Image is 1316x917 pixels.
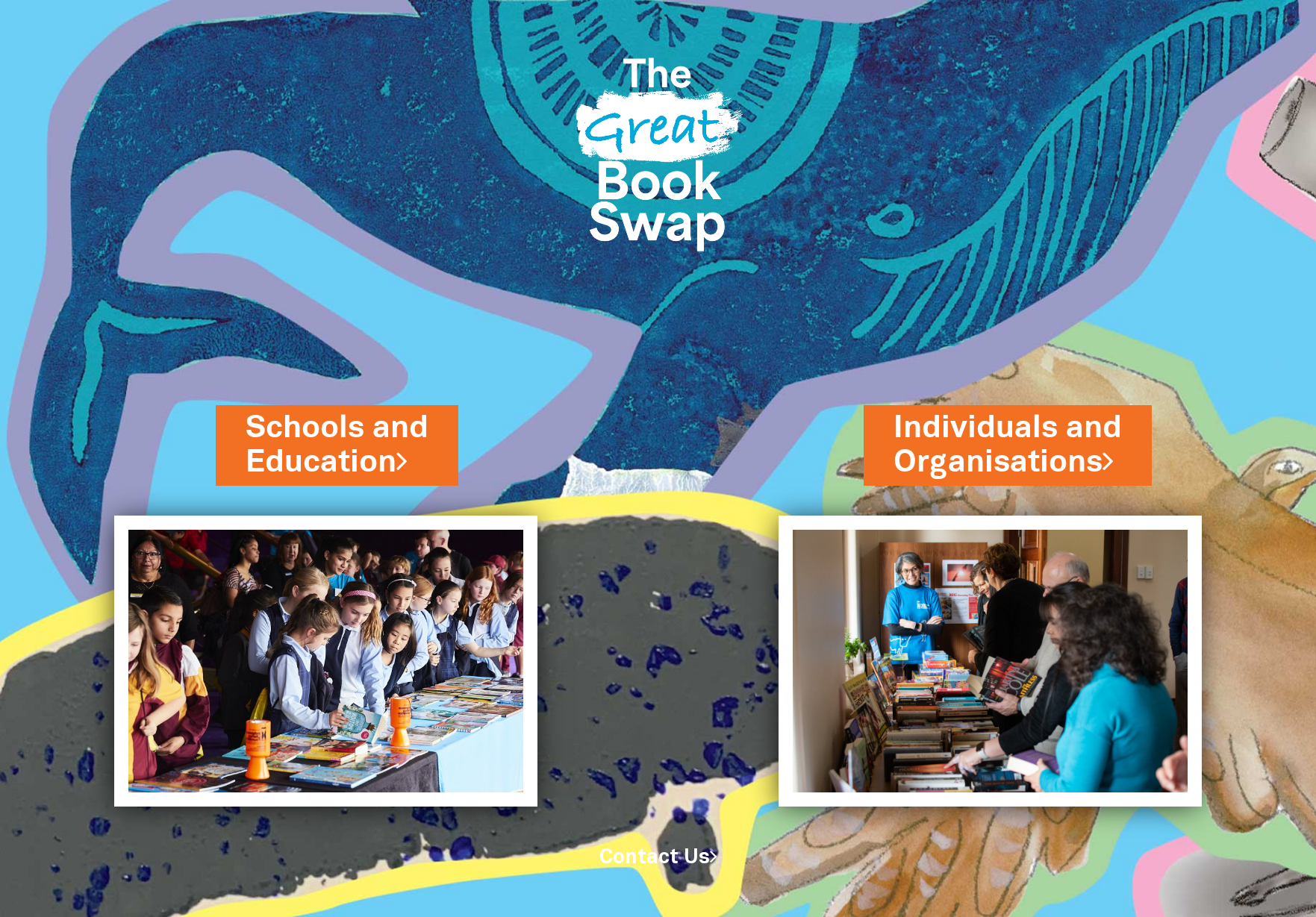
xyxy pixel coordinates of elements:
a: Schools andEducation [246,407,428,483]
a: Individuals andOrganisations [894,407,1122,483]
a: Contact Us [599,848,717,867]
img: Individuals and Organisations [779,516,1201,807]
img: Schools and Education [114,516,537,807]
img: Great Bookswap logo [560,18,757,279]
